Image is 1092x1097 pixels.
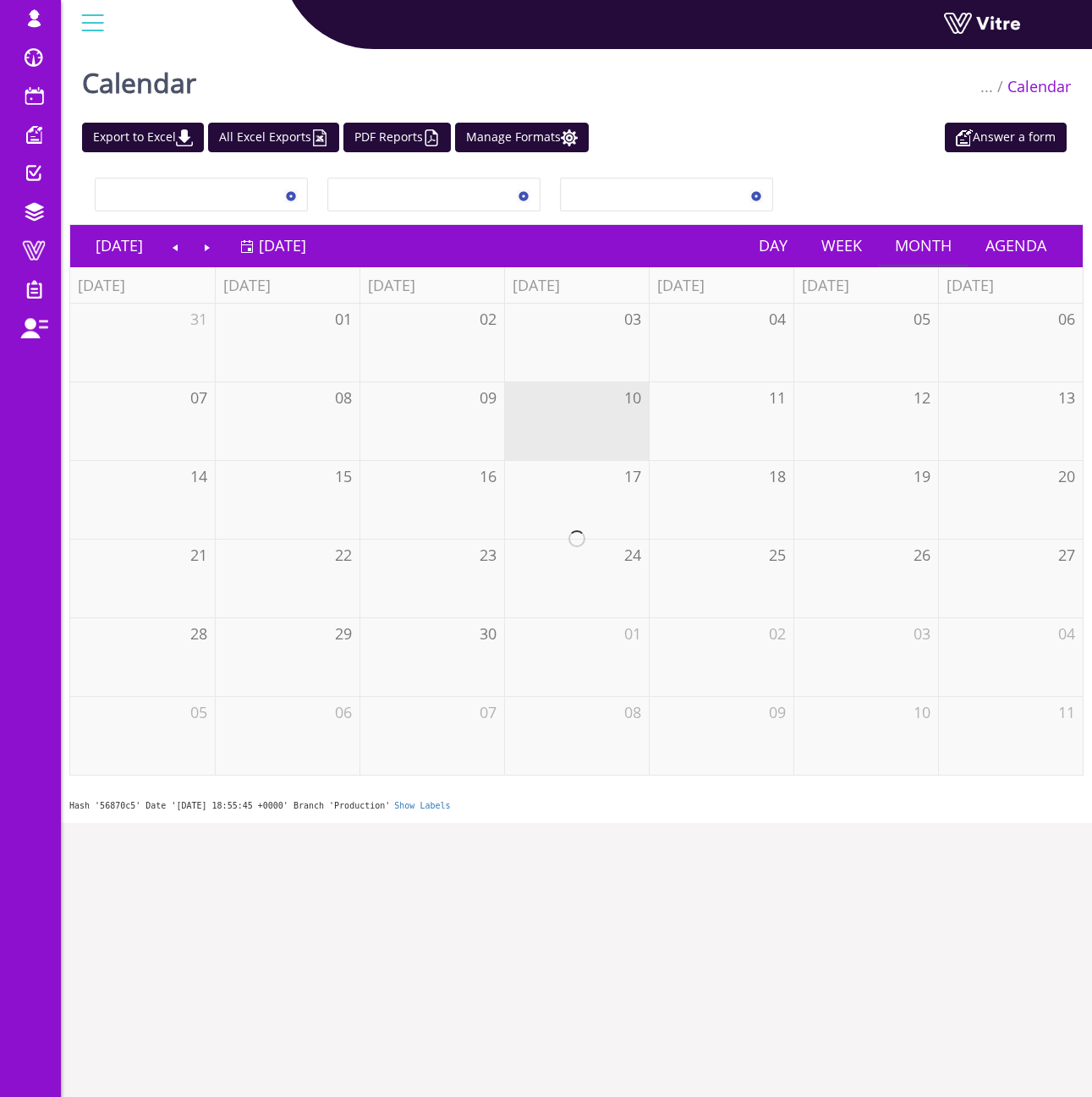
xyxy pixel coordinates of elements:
[82,123,204,152] a: Export to Excel
[208,123,339,152] a: All Excel Exports
[343,123,451,152] a: PDF Reports
[69,801,390,810] span: Hash '56870c5' Date '[DATE] 18:55:45 +0000' Branch 'Production'
[82,42,196,114] h1: Calendar
[956,129,973,146] img: appointment_white2.png
[879,226,969,265] a: Month
[311,129,328,146] img: cal_excel.png
[993,76,1071,98] li: Calendar
[561,129,578,146] img: cal_settings.png
[215,267,359,304] th: [DATE]
[504,267,649,304] th: [DATE]
[980,76,993,96] span: ...
[508,179,539,210] span: select
[945,123,1067,152] a: Answer a form
[176,129,193,146] img: cal_download.png
[240,226,306,265] a: [DATE]
[804,226,879,265] a: Week
[969,226,1063,265] a: Agenda
[455,123,589,152] a: Manage Formats
[742,226,804,265] a: Day
[160,226,192,265] a: Previous
[793,267,938,304] th: [DATE]
[649,267,793,304] th: [DATE]
[276,179,306,210] span: select
[359,267,504,304] th: [DATE]
[70,267,215,304] th: [DATE]
[259,235,306,255] span: [DATE]
[394,801,450,810] a: Show Labels
[938,267,1083,304] th: [DATE]
[79,226,160,265] a: [DATE]
[191,226,223,265] a: Next
[741,179,771,210] span: select
[423,129,440,146] img: cal_pdf.png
